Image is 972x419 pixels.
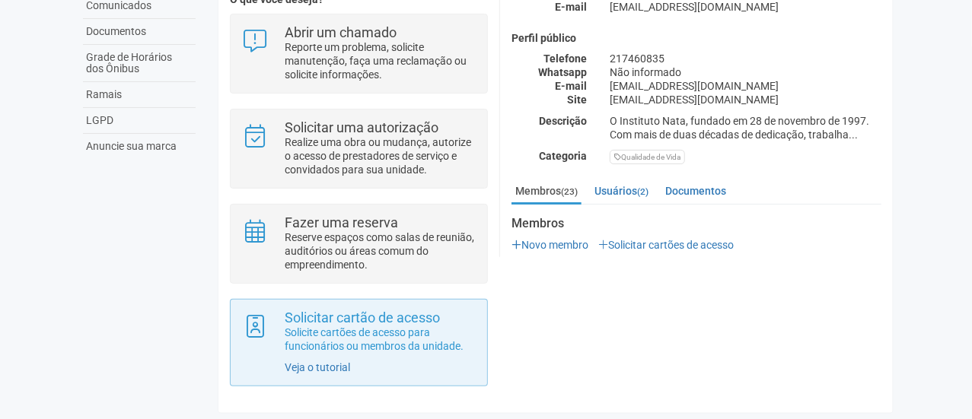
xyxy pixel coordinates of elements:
[539,150,587,162] strong: Categoria
[598,79,893,93] div: [EMAIL_ADDRESS][DOMAIN_NAME]
[285,24,397,40] strong: Abrir um chamado
[555,80,587,92] strong: E-mail
[511,33,881,44] h4: Perfil público
[539,115,587,127] strong: Descrição
[610,150,685,164] div: Qualidade de Vida
[83,134,196,159] a: Anuncie sua marca
[285,40,476,81] p: Reporte um problema, solicite manutenção, faça uma reclamação ou solicite informações.
[511,217,881,230] strong: Membros
[285,230,476,271] p: Reserve espaços como salas de reunião, auditórios ou áreas comum do empreendimento.
[83,108,196,134] a: LGPD
[543,52,587,65] strong: Telefone
[83,19,196,45] a: Documentos
[511,179,582,205] a: Membros(23)
[285,214,398,230] strong: Fazer uma reserva
[591,179,652,202] a: Usuários(2)
[285,309,440,325] strong: Solicitar cartão de acesso
[242,121,476,176] a: Solicitar uma autorização Realize uma obra ou mudança, autorize o acesso de prestadores de serviç...
[242,216,476,271] a: Fazer uma reserva Reserve espaços como salas de reunião, auditórios ou áreas comum do empreendime...
[598,52,893,65] div: 217460835
[661,179,730,202] a: Documentos
[83,45,196,82] a: Grade de Horários dos Ônibus
[567,94,587,106] strong: Site
[242,26,476,81] a: Abrir um chamado Reporte um problema, solicite manutenção, faça uma reclamação ou solicite inform...
[637,186,649,197] small: (2)
[285,325,476,353] p: Solicite cartões de acesso para funcionários ou membros da unidade.
[83,82,196,108] a: Ramais
[598,239,734,251] a: Solicitar cartões de acesso
[285,361,350,373] a: Veja o tutorial
[242,311,476,353] a: Solicitar cartão de acesso Solicite cartões de acesso para funcionários ou membros da unidade.
[538,66,587,78] strong: Whatsapp
[561,186,578,197] small: (23)
[511,239,588,251] a: Novo membro
[598,114,893,141] div: O Instituto Nata, fundado em 28 de novembro de 1997. Com mais de duas décadas de dedicação, traba...
[555,1,587,13] strong: E-mail
[598,65,893,79] div: Não informado
[285,119,438,135] strong: Solicitar uma autorização
[285,135,476,176] p: Realize uma obra ou mudança, autorize o acesso de prestadores de serviço e convidados para sua un...
[598,93,893,106] div: [EMAIL_ADDRESS][DOMAIN_NAME]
